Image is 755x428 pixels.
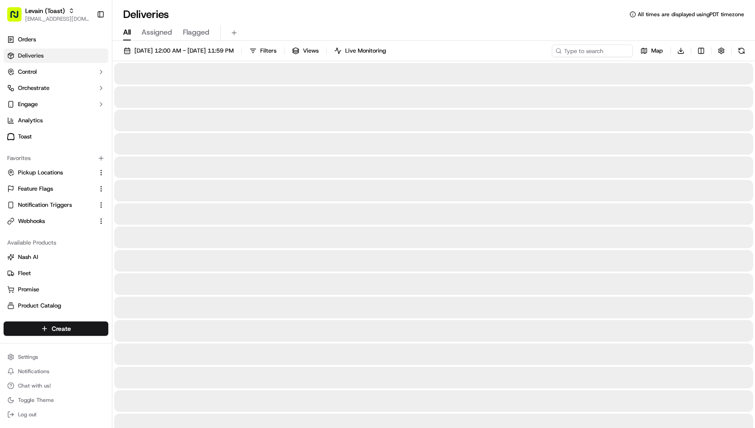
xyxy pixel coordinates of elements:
button: Control [4,65,108,79]
span: Notifications [18,368,49,375]
a: Analytics [4,113,108,128]
span: Notification Triggers [18,201,72,209]
span: All [123,27,131,38]
span: Orders [18,36,36,44]
span: Map [651,47,663,55]
span: Analytics [18,116,43,125]
a: Webhooks [7,217,94,225]
button: Nash AI [4,250,108,264]
button: Notification Triggers [4,198,108,212]
span: Nash AI [18,253,38,261]
button: [EMAIL_ADDRESS][DOMAIN_NAME] [25,15,89,22]
button: Map [636,45,667,57]
button: Pickup Locations [4,165,108,180]
div: Available Products [4,236,108,250]
span: All times are displayed using PDT timezone [638,11,744,18]
button: Notifications [4,365,108,378]
span: Create [52,324,71,333]
span: Control [18,68,37,76]
span: Toast [18,133,32,141]
span: Deliveries [18,52,44,60]
span: Log out [18,411,36,418]
span: Flagged [183,27,209,38]
a: Nash AI [7,253,105,261]
a: Fleet [7,269,105,277]
button: Refresh [735,45,748,57]
a: Feature Flags [7,185,94,193]
button: Engage [4,97,108,111]
button: Chat with us! [4,379,108,392]
span: Orchestrate [18,84,49,92]
button: Feature Flags [4,182,108,196]
span: Chat with us! [18,382,51,389]
span: Settings [18,353,38,361]
button: Settings [4,351,108,363]
a: Deliveries [4,49,108,63]
button: Create [4,321,108,336]
span: Product Catalog [18,302,61,310]
a: Product Catalog [7,302,105,310]
span: Filters [260,47,276,55]
a: Pickup Locations [7,169,94,177]
button: Log out [4,408,108,421]
button: Orchestrate [4,81,108,95]
span: Engage [18,100,38,108]
a: Promise [7,285,105,294]
button: Promise [4,282,108,297]
button: Views [288,45,323,57]
img: Toast logo [7,133,14,140]
span: Pickup Locations [18,169,63,177]
span: [DATE] 12:00 AM - [DATE] 11:59 PM [134,47,234,55]
button: Product Catalog [4,299,108,313]
button: Toggle Theme [4,394,108,406]
button: Filters [245,45,280,57]
button: [DATE] 12:00 AM - [DATE] 11:59 PM [120,45,238,57]
span: Fleet [18,269,31,277]
span: Feature Flags [18,185,53,193]
span: Promise [18,285,39,294]
span: Live Monitoring [345,47,386,55]
span: Assigned [142,27,172,38]
span: Views [303,47,319,55]
button: Webhooks [4,214,108,228]
a: Notification Triggers [7,201,94,209]
button: Levain (Toast) [25,6,65,15]
button: Levain (Toast)[EMAIL_ADDRESS][DOMAIN_NAME] [4,4,93,25]
button: Live Monitoring [330,45,390,57]
input: Type to search [552,45,633,57]
h1: Deliveries [123,7,169,22]
span: Webhooks [18,217,45,225]
div: Favorites [4,151,108,165]
button: Fleet [4,266,108,281]
a: Toast [4,129,108,144]
span: Toggle Theme [18,397,54,404]
a: Orders [4,32,108,47]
